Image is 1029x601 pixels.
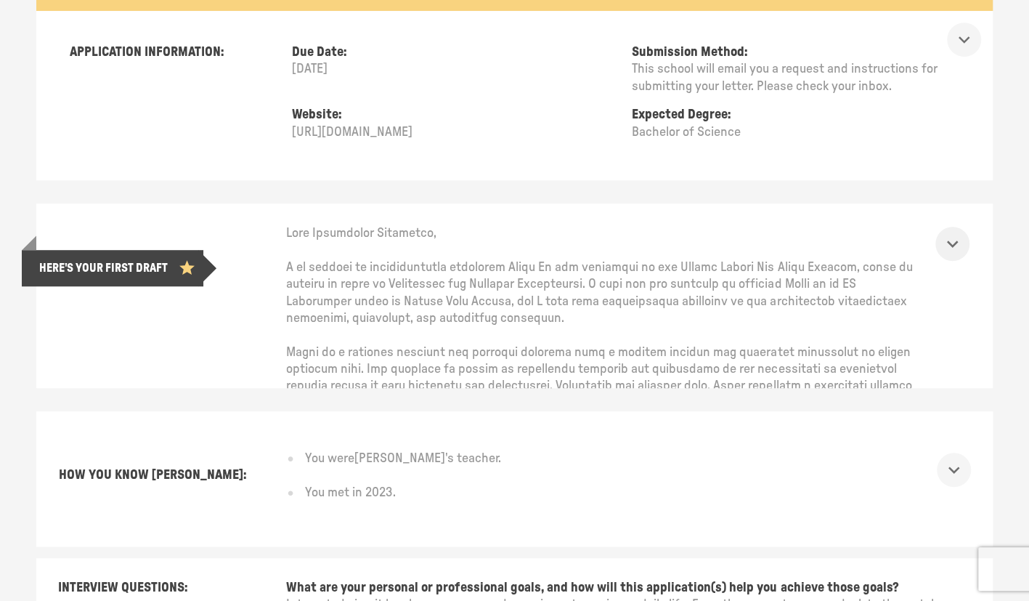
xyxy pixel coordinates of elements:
[632,124,959,141] p: Bachelor of Science
[632,61,959,95] p: This school will email you a request and instructions for submitting your letter. Please check yo...
[292,107,619,124] p: Website:
[292,124,619,141] p: [URL][DOMAIN_NAME]
[292,44,619,61] p: Due Date:
[58,580,286,597] p: INTERVIEW QUESTIONS:
[305,485,396,501] p: You met in 2023 .
[937,453,971,487] button: show more
[70,44,224,61] p: APPLICATION INFORMATION:
[39,261,168,276] p: HERE'S YOUR FIRST DRAFT
[632,107,959,124] p: Expected Degree:
[292,61,619,78] p: [DATE]
[59,467,246,484] p: HOW YOU KNOW [PERSON_NAME]:
[305,451,501,467] p: You were [PERSON_NAME] 's teacher .
[935,227,969,261] button: show more
[947,23,981,57] button: show more
[286,580,971,597] p: What are your personal or professional goals, and how will this application(s) help you achieve t...
[632,44,959,61] p: Submission Method:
